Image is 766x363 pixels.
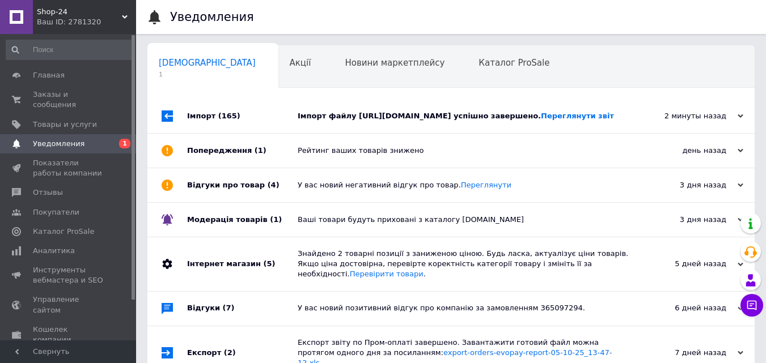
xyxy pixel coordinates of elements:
[224,348,236,357] span: (2)
[630,348,743,358] div: 7 дней назад
[187,292,298,326] div: Відгуки
[630,146,743,156] div: день назад
[6,40,134,60] input: Поиск
[298,146,630,156] div: Рейтинг ваших товарів знижено
[33,119,97,130] span: Товары и услуги
[630,111,743,121] div: 2 минуты назад
[630,303,743,313] div: 6 дней назад
[270,215,282,224] span: (1)
[298,249,630,280] div: Знайдено 2 товарні позиції з заниженою ціною. Будь ласка, актуалізує ціни товарів. Якщо ціна дост...
[740,294,763,317] button: Чат с покупателем
[298,303,630,313] div: У вас новий позитивний відгук про компанію за замовленням 365097294.
[263,259,275,268] span: (5)
[541,112,614,120] a: Переглянути звіт
[187,99,298,133] div: Імпорт
[33,227,94,237] span: Каталог ProSale
[290,58,311,68] span: Акції
[630,180,743,190] div: 3 дня назад
[33,187,63,198] span: Отзывы
[461,181,511,189] a: Переглянути
[119,139,130,148] span: 1
[298,215,630,225] div: Ваші товари будуть приховані з каталогу [DOMAIN_NAME]
[298,111,630,121] div: Імпорт файлу [URL][DOMAIN_NAME] успішно завершено.
[159,58,256,68] span: [DEMOGRAPHIC_DATA]
[33,324,105,345] span: Кошелек компании
[345,58,445,68] span: Новини маркетплейсу
[630,259,743,269] div: 5 дней назад
[630,215,743,225] div: 3 дня назад
[33,207,79,217] span: Покупатели
[33,246,75,256] span: Аналитика
[33,158,105,178] span: Показатели работы компании
[159,70,256,79] span: 1
[37,7,122,17] span: Shop-24
[187,203,298,237] div: Модерація товарів
[33,265,105,285] span: Инструменты вебмастера и SEO
[33,294,105,315] span: Управление сайтом
[33,139,84,149] span: Уведомления
[479,58,549,68] span: Каталог ProSale
[170,10,254,24] h1: Уведомления
[255,146,266,155] span: (1)
[218,112,240,120] span: (165)
[33,70,65,80] span: Главная
[268,181,280,189] span: (4)
[37,17,136,27] div: Ваш ID: 2781320
[187,134,298,168] div: Попередження
[187,168,298,202] div: Відгуки про товар
[33,89,105,110] span: Заказы и сообщения
[187,237,298,291] div: Інтернет магазин
[350,270,424,278] a: Перевірити товари
[223,304,235,312] span: (7)
[298,180,630,190] div: У вас новий негативний відгук про товар.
